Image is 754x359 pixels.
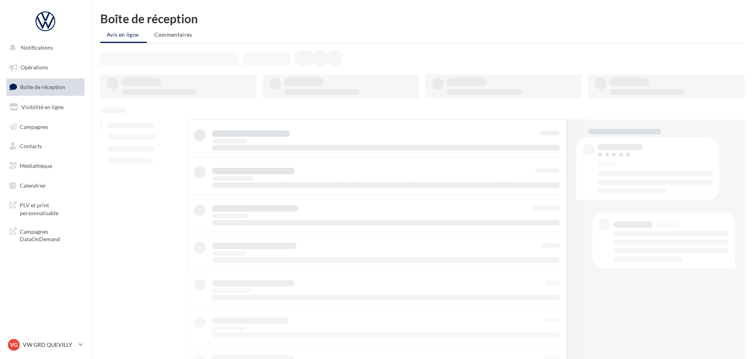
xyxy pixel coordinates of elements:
[20,162,52,169] span: Médiathèque
[23,341,75,349] p: VW GRD QUEVILLY
[154,31,192,38] span: Commentaires
[10,341,18,349] span: VG
[20,226,81,243] span: Campagnes DataOnDemand
[5,138,86,154] a: Contacts
[5,59,86,76] a: Opérations
[20,84,65,90] span: Boîte de réception
[21,104,64,110] span: Visibilité en ligne
[5,78,86,95] a: Boîte de réception
[21,64,48,71] span: Opérations
[5,99,86,115] a: Visibilité en ligne
[21,44,53,51] span: Notifications
[20,182,46,189] span: Calendrier
[20,200,81,217] span: PLV et print personnalisable
[6,337,84,352] a: VG VW GRD QUEVILLY
[20,143,42,149] span: Contacts
[20,123,48,130] span: Campagnes
[5,39,83,56] button: Notifications
[100,13,745,24] div: Boîte de réception
[5,158,86,174] a: Médiathèque
[5,197,86,220] a: PLV et print personnalisable
[5,119,86,135] a: Campagnes
[5,177,86,194] a: Calendrier
[5,223,86,246] a: Campagnes DataOnDemand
